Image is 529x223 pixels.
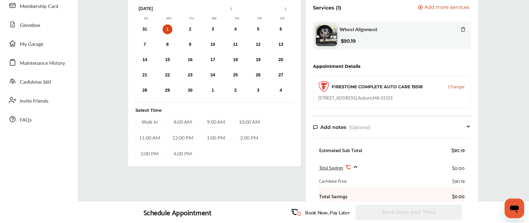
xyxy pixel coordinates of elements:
[316,25,337,46] img: wheel-alignment-thumb.jpg
[424,5,470,11] span: Add more services
[140,86,150,95] div: Choose Sunday, September 28th, 2025
[319,165,343,171] span: Total Savings
[185,70,195,80] div: Choose Tuesday, September 23rd, 2025
[5,54,72,70] a: Maintenance History
[276,86,286,95] div: Choose Saturday, October 4th, 2025
[332,84,423,90] div: FIRESTONE COMPLETE AUTO CARE 19518
[140,55,150,65] div: Choose Sunday, September 14th, 2025
[446,193,465,199] b: $0.00
[169,148,197,159] div: 4:00 PM
[341,38,356,44] b: $90.19
[305,209,349,216] p: Book Now, Pay Later
[276,24,286,34] div: Choose Saturday, September 6th, 2025
[20,97,49,105] span: Invite Friends
[313,5,341,11] p: Services (1)
[5,16,72,32] a: Glovebox
[169,116,197,127] div: 8:00 AM
[166,16,172,21] div: Mo
[319,193,347,199] b: Total Savings
[185,86,195,95] div: Choose Tuesday, September 30th, 2025
[20,78,51,86] span: CarAdvise 360
[163,24,172,34] div: Choose Monday, September 1st, 2025
[253,24,263,34] div: Choose Friday, September 5th, 2025
[319,147,362,153] div: Estimated Sub Total
[231,55,240,65] div: Choose Thursday, September 18th, 2025
[253,40,263,49] div: Choose Friday, September 12th, 2025
[418,5,471,11] a: Add more services
[133,23,292,97] div: month 2025-09
[276,55,286,65] div: Choose Saturday, September 20th, 2025
[135,6,293,11] div: [DATE]
[276,70,286,80] div: Choose Saturday, September 27th, 2025
[235,116,264,127] div: 10:00 AM
[257,16,263,21] div: Fr
[202,132,230,143] div: 1:00 PM
[163,86,172,95] div: Choose Monday, September 29th, 2025
[349,125,371,130] span: (Optional)
[135,116,164,127] div: Walk In
[318,81,329,92] img: logo-firestone.png
[253,70,263,80] div: Choose Friday, September 26th, 2025
[208,86,218,95] div: Choose Wednesday, October 1st, 2025
[169,132,197,143] div: 12:00 PM
[143,16,149,21] div: Su
[319,178,347,184] div: CarAdvise Price
[163,70,172,80] div: Choose Monday, September 22nd, 2025
[253,55,263,65] div: Choose Friday, September 19th, 2025
[140,70,150,80] div: Choose Sunday, September 21st, 2025
[231,70,240,80] div: Choose Thursday, September 25th, 2025
[20,59,65,67] span: Maintenance History
[231,86,240,95] div: Choose Thursday, October 2nd, 2025
[5,73,72,89] a: CarAdvise 360
[20,21,40,29] span: Glovebox
[234,16,240,21] div: Th
[163,40,172,49] div: Choose Monday, September 8th, 2025
[313,64,360,69] div: Appointment Details
[231,24,240,34] div: Choose Thursday, September 4th, 2025
[208,55,218,65] div: Choose Wednesday, September 17th, 2025
[135,132,164,143] div: 11:00 AM
[143,208,212,217] div: Schedule Appointment
[208,70,218,80] div: Choose Wednesday, September 24th, 2025
[135,107,162,113] div: Select Time
[505,199,524,218] iframe: Button to launch messaging window
[279,16,286,21] div: Sa
[211,16,218,21] div: We
[189,16,195,21] div: Tu
[140,24,150,34] div: Choose Sunday, August 31st, 2025
[285,7,289,11] button: Next Month
[253,86,263,95] div: Choose Friday, October 3rd, 2025
[20,116,32,124] span: FAQs
[185,24,195,34] div: Choose Tuesday, September 2nd, 2025
[452,163,465,172] div: $0.00
[418,5,470,11] button: Add more services
[202,116,230,127] div: 9:00 AM
[5,92,72,108] a: Invite Friends
[5,35,72,51] a: My Garage
[208,24,218,34] div: Choose Wednesday, September 3rd, 2025
[320,124,347,130] span: Add notes
[185,40,195,49] div: Choose Tuesday, September 9th, 2025
[231,40,240,49] div: Choose Thursday, September 11th, 2025
[20,40,43,48] span: My Garage
[276,40,286,49] div: Choose Saturday, September 13th, 2025
[5,111,72,127] a: FAQs
[208,40,218,49] div: Choose Wednesday, September 10th, 2025
[448,84,464,90] button: Change
[452,147,465,153] div: $90.19
[185,55,195,65] div: Choose Tuesday, September 16th, 2025
[163,55,172,65] div: Choose Monday, September 15th, 2025
[140,40,150,49] div: Choose Sunday, September 7th, 2025
[318,95,393,101] div: [STREET_ADDRESS] , Auburn , MA 01501
[452,178,465,184] div: $90.19
[20,2,58,10] span: Membership Card
[228,7,232,11] button: Previous Month
[135,148,164,159] div: 3:00 PM
[313,125,318,130] img: note-icon.db9493fa.svg
[340,26,377,32] span: Wheel Alignment
[235,132,264,143] div: 2:00 PM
